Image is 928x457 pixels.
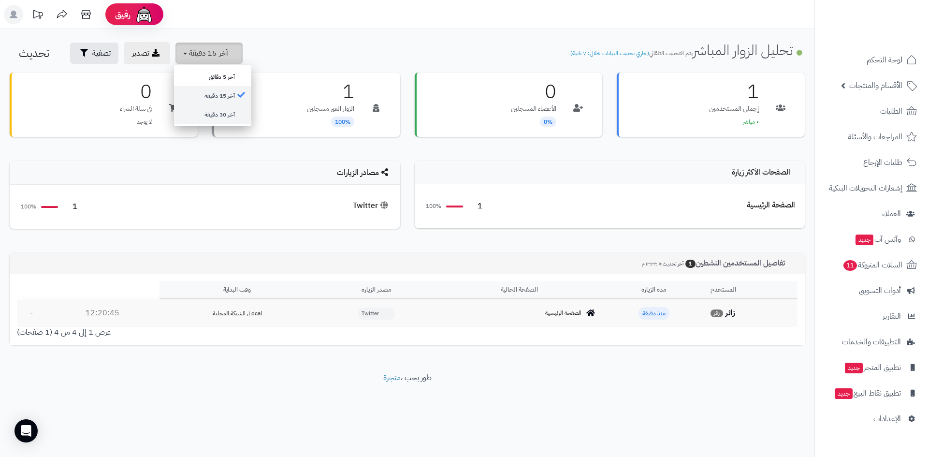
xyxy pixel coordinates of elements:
img: logo-2.png [862,15,919,35]
small: آخر تحديث: [642,260,683,267]
a: متجرة [383,372,401,383]
a: تطبيق نقاط البيعجديد [821,382,922,405]
a: طلبات الإرجاع [821,151,922,174]
button: آخر 15 دقيقة [175,43,243,64]
span: (جاري تحديث البيانات خلال: 7 ثانية) [570,49,649,58]
h3: 1 [709,82,759,102]
span: وآتس آب [855,233,901,246]
span: جديد [835,388,853,399]
span: جديد [845,363,863,373]
a: الإعدادات [821,407,922,430]
span: 11 [843,260,857,271]
a: آخر 30 دقيقة [174,105,251,124]
th: مصدر الزيارة [315,281,438,299]
button: تحديث [11,43,65,64]
span: - [30,307,33,319]
a: التقارير [821,305,922,328]
p: الأعضاء المسجلين [511,104,556,114]
span: السلات المتروكة [842,258,902,272]
span: الأقسام والمنتجات [849,79,902,92]
span: 100% [19,203,36,211]
span: إشعارات التحويلات البنكية [829,181,902,195]
span: ١٢:٢٢:٠٩ م [642,260,661,267]
h4: مصادر الزيارات [19,168,391,177]
span: 100% [331,117,354,127]
a: السلات المتروكة11 [821,253,922,277]
span: لوحة التحكم [867,53,902,67]
span: الإعدادات [873,412,901,426]
span: Twitter [358,308,395,320]
h3: 0 [511,82,556,102]
div: Twitter [353,200,391,211]
span: لا يوجد [137,118,152,126]
small: يتم التحديث التلقائي [570,49,693,58]
span: زائر [710,310,723,317]
a: آخر 15 دقيقة [174,86,251,105]
th: مدة الزيارة [601,281,707,299]
a: المراجعات والأسئلة [821,125,922,148]
img: ai-face.png [134,5,154,24]
span: 0% [540,117,556,127]
span: تحديث [19,44,49,62]
a: تحديثات المنصة [26,5,50,27]
a: إشعارات التحويلات البنكية [821,177,922,200]
th: وقت البداية [159,281,315,299]
span: الصفحة الرئيسية [545,309,581,317]
span: تطبيق المتجر [844,361,901,374]
span: منذ دقيقة [638,307,669,320]
a: أدوات التسويق [821,279,922,302]
h1: تحليل الزوار المباشر [570,42,805,58]
span: التقارير [883,310,901,323]
span: آخر 15 دقيقة [189,47,228,59]
a: آخر 5 دقائق [174,67,251,86]
p: إجمالي المستخدمين [709,104,759,114]
h3: تفاصيل المستخدمين النشطين [635,259,797,268]
span: 1 [468,201,482,212]
p: الزوار الغير مسجلين [307,104,354,114]
h3: 0 [120,82,152,102]
span: Local, الشبكة المحلية [213,309,262,318]
span: طلبات الإرجاع [863,156,902,169]
span: رفيق [115,9,130,20]
h4: الصفحات الأكثر زيارة [424,168,796,177]
span: جديد [855,235,873,245]
h3: 1 [307,82,354,102]
div: عرض 1 إلى 4 من 4 (1 صفحات) [10,327,407,338]
span: التطبيقات والخدمات [842,335,901,349]
span: الطلبات [880,104,902,118]
a: الطلبات [821,100,922,123]
th: الصفحة الحالية [437,281,601,299]
span: 1 [63,201,77,212]
span: المراجعات والأسئلة [848,130,902,144]
a: التطبيقات والخدمات [821,330,922,354]
div: Open Intercom Messenger [14,419,38,442]
span: تطبيق نقاط البيع [834,386,901,400]
button: تصفية [70,43,118,64]
span: 1 [685,260,696,268]
p: في سلة الشراء [120,104,152,114]
td: 12:20:45 [46,300,159,326]
span: أدوات التسويق [859,284,901,297]
span: • مباشر [743,118,759,126]
a: لوحة التحكم [821,48,922,72]
span: العملاء [882,207,901,221]
span: تصفية [92,47,111,59]
a: وآتس آبجديد [821,228,922,251]
a: العملاء [821,202,922,225]
strong: زائر [725,307,735,319]
th: المستخدم [707,281,797,299]
span: 100% [424,202,441,210]
a: تصدير [124,42,170,64]
a: تطبيق المتجرجديد [821,356,922,379]
div: الصفحة الرئيسية [747,200,795,211]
